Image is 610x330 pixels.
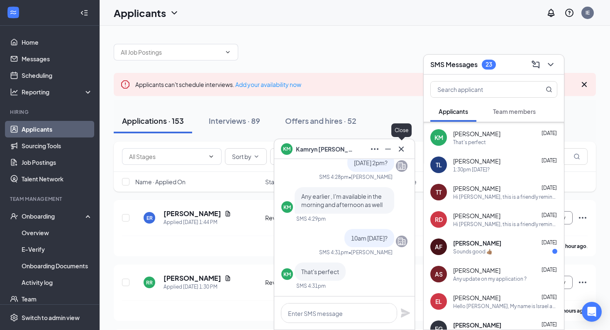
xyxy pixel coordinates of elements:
div: Close [391,123,412,137]
svg: Minimize [383,144,393,154]
span: Applicants [439,108,468,115]
a: Job Postings [22,154,93,171]
a: Add your availability now [235,81,301,88]
div: That's perfect [453,139,486,146]
b: an hour ago [559,243,586,249]
div: Any update on my application ? [453,275,527,282]
span: [DATE] [542,157,557,164]
svg: ComposeMessage [531,60,541,70]
h3: SMS Messages [430,60,478,69]
div: Open Intercom Messenger [582,302,602,322]
span: Applicants can't schedule interviews. [135,81,301,88]
input: All Job Postings [121,48,221,57]
svg: Ellipses [578,213,588,223]
div: SMS 4:29pm [296,215,326,222]
div: Hello [PERSON_NAME], My name is Israel and I would love to invite you in for a second interview h... [453,303,557,310]
svg: UserCheck [10,212,18,220]
svg: Company [397,161,407,171]
button: Filter Filters [270,148,312,165]
input: Search applicant [431,82,529,97]
div: ER [146,214,153,222]
div: 1:30pm [DATE]? [453,166,490,173]
svg: ChevronDown [253,153,260,160]
span: That's perfect [301,268,339,275]
svg: Collapse [80,9,88,17]
svg: ChevronDown [546,60,556,70]
span: • [PERSON_NAME] [349,173,393,181]
button: Ellipses [368,142,381,156]
span: [PERSON_NAME] [453,294,500,302]
svg: Error [120,79,130,89]
button: ChevronDown [544,58,557,71]
span: [DATE] [542,267,557,273]
div: Applied [DATE] 1:30 PM [163,283,231,291]
span: [DATE] [542,185,557,191]
svg: Analysis [10,88,18,96]
div: TL [436,161,442,169]
div: RR [146,279,153,286]
div: AF [435,243,442,251]
svg: Notifications [546,8,556,18]
svg: Ellipses [370,144,380,154]
span: [DATE] [542,294,557,300]
span: [PERSON_NAME] [453,130,500,138]
div: Onboarding [22,212,85,220]
span: • [PERSON_NAME] [349,249,393,256]
div: RD [435,215,443,224]
span: [PERSON_NAME] [453,266,500,275]
button: Cross [395,142,408,156]
span: [PERSON_NAME] [453,212,500,220]
span: [PERSON_NAME] [453,157,500,165]
button: Sort byChevronDown [225,148,267,165]
div: Interviews · 89 [209,116,260,126]
div: KM [283,204,291,211]
a: Scheduling [22,67,93,84]
div: Hi [PERSON_NAME], this is a friendly reminder. Please select an interview time slot for your Fron... [453,193,557,200]
a: Talent Network [22,171,93,187]
a: Home [22,34,93,51]
div: SMS 4:31pm [296,282,326,289]
button: ComposeMessage [529,58,542,71]
div: Hiring [10,108,91,116]
svg: Document [224,210,231,217]
span: [DATE] [542,321,557,328]
svg: Cross [396,144,406,154]
div: SMS 4:28pm [319,173,349,181]
svg: Cross [579,79,589,89]
span: [DATE] [542,239,557,246]
svg: Settings [10,313,18,322]
div: KM [283,271,291,278]
a: Activity log [22,274,93,291]
svg: MagnifyingGlass [546,86,552,93]
button: Plane [400,308,410,318]
span: [PERSON_NAME] [453,184,500,193]
div: Review Stage [265,214,328,222]
h5: [PERSON_NAME] [163,274,221,283]
h5: [PERSON_NAME] [163,209,221,218]
a: Team [22,291,93,307]
div: Team Management [10,195,91,202]
div: EL [435,297,442,306]
h1: Applicants [114,6,166,20]
div: Applied [DATE] 1:44 PM [163,218,231,226]
a: Sourcing Tools [22,137,93,154]
a: Messages [22,51,93,67]
div: AS [435,270,443,278]
a: E-Verify [22,241,93,258]
div: Offers and hires · 52 [285,116,356,126]
span: Any earlier , I'm available in the morning and afternoon as well [301,193,383,208]
div: Sounds good 👍🏽 [453,248,493,255]
span: Name · Applied On [135,178,185,186]
span: Stage [265,178,282,186]
input: All Stages [129,152,205,161]
div: Reporting [22,88,93,96]
b: 2 hours ago [559,308,586,314]
svg: ChevronDown [224,49,231,55]
div: Review Stage [265,278,328,287]
span: [DATE] [542,130,557,136]
svg: Company [397,236,407,246]
div: KM [434,133,443,142]
span: [DATE] 2pm? [354,159,388,166]
div: Switch to admin view [22,313,80,322]
button: Minimize [381,142,395,156]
